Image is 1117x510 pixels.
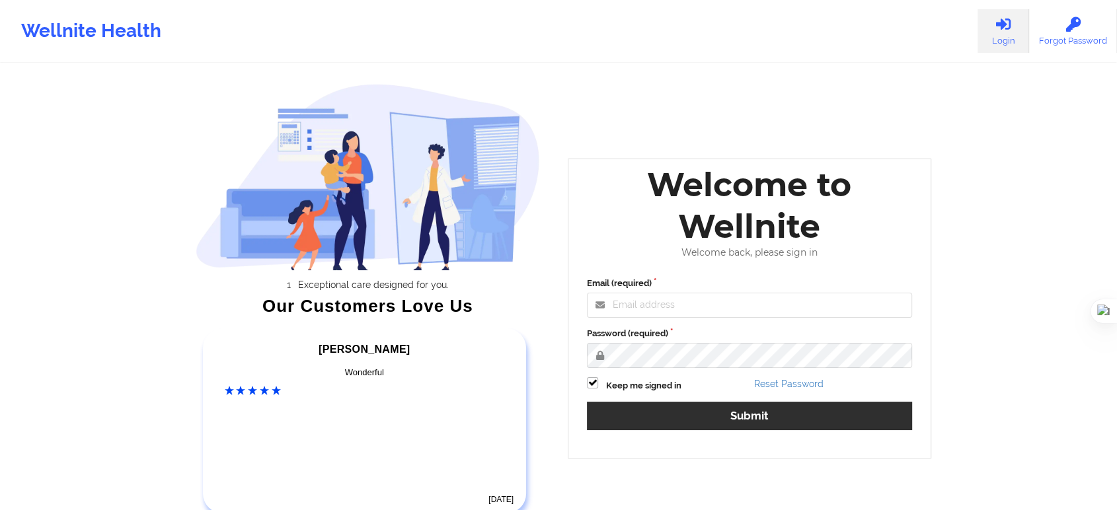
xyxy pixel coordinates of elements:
[587,293,912,318] input: Email address
[978,9,1029,53] a: Login
[606,379,681,392] label: Keep me signed in
[196,83,541,270] img: wellnite-auth-hero_200.c722682e.png
[1029,9,1117,53] a: Forgot Password
[587,277,912,290] label: Email (required)
[207,279,540,290] li: Exceptional care designed for you.
[578,164,921,247] div: Welcome to Wellnite
[587,402,912,430] button: Submit
[319,344,410,355] span: [PERSON_NAME]
[578,247,921,258] div: Welcome back, please sign in
[488,495,514,504] time: [DATE]
[196,299,541,312] div: Our Customers Love Us
[754,379,824,389] a: Reset Password
[225,366,505,379] div: Wonderful
[587,327,912,340] label: Password (required)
